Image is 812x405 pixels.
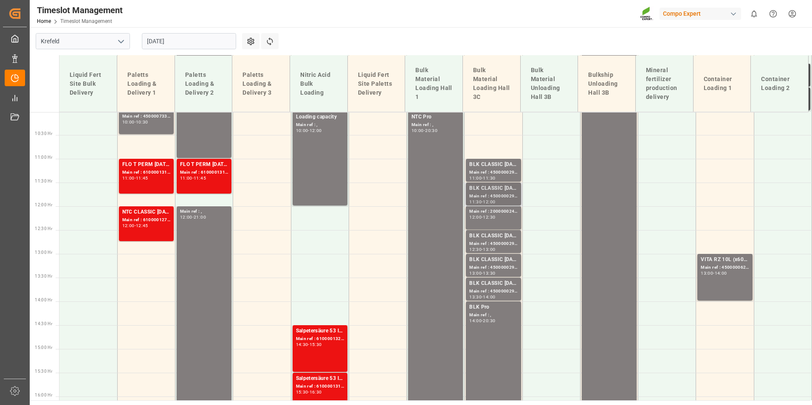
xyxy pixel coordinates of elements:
[35,298,52,302] span: 14:00 Hr
[483,271,495,275] div: 13:30
[124,67,168,101] div: Paletts Loading & Delivery 1
[142,33,236,49] input: DD.MM.YYYY
[469,264,517,271] div: Main ref : 4500000297, 2000000240;
[180,208,228,215] div: Main ref : ,
[469,215,482,219] div: 12:00
[482,215,483,219] div: -
[527,62,571,105] div: Bulk Material Unloading Hall 3B
[122,224,135,228] div: 12:00
[122,120,135,124] div: 10:00
[35,226,52,231] span: 12:30 Hr
[114,35,127,48] button: open menu
[660,8,741,20] div: Compo Expert
[470,62,513,105] div: Bulk Material Loading Hall 3C
[412,113,460,121] div: NTC Pro
[122,160,170,169] div: FLO T PERM [DATE] 25kg (x40) INT;
[308,129,309,132] div: -
[412,121,460,129] div: Main ref : ,
[469,232,517,240] div: BLK CLASSIC [DATE]+3+TE BULK;
[192,176,194,180] div: -
[310,129,322,132] div: 12:00
[310,343,322,346] div: 15:30
[180,176,192,180] div: 11:00
[482,295,483,299] div: -
[482,319,483,323] div: -
[764,4,783,23] button: Help Center
[469,176,482,180] div: 11:00
[700,71,744,96] div: Container Loading 1
[482,200,483,204] div: -
[469,240,517,247] div: Main ref : 4500000296, 2000000240;
[469,256,517,264] div: BLK CLASSIC [DATE]+3+TE BULK;
[182,67,226,101] div: Paletts Loading & Delivery 2
[296,383,344,390] div: Main ref : 6100001318, 2000001147;
[310,390,322,394] div: 16:30
[35,369,52,374] span: 15:30 Hr
[643,62,686,105] div: Mineral fertilizer production delivery
[296,121,344,129] div: Main ref : ,
[35,202,52,207] span: 12:00 Hr
[469,193,517,200] div: Main ref : 4500000294, 2000000240;
[469,295,482,299] div: 13:30
[136,120,148,124] div: 10:30
[482,247,483,251] div: -
[744,4,764,23] button: show 0 new notifications
[469,169,517,176] div: Main ref : 4500000293, 2000000240;
[701,256,749,264] div: VITA RZ 10L (x60) BR MTO;
[425,129,437,132] div: 20:30
[192,215,194,219] div: -
[469,288,517,295] div: Main ref : 4500000298, 2000000240;
[180,160,228,169] div: FLO T PERM [DATE] 25kg (x40) INT;
[135,176,136,180] div: -
[308,343,309,346] div: -
[296,327,344,335] div: Salpetersäure 53 lose;
[701,264,749,271] div: Main ref : 4500000624, 2000000399;
[296,113,344,121] div: Loading capacity
[585,67,629,101] div: Bulkship Unloading Hall 3B
[66,67,110,101] div: Liquid Fert Site Bulk Delivery
[701,271,713,275] div: 13:00
[297,67,341,101] div: Nitric Acid Bulk Loading
[640,6,654,21] img: Screenshot%202023-09-29%20at%2010.02.21.png_1712312052.png
[35,131,52,136] span: 10:30 Hr
[469,200,482,204] div: 11:30
[483,247,495,251] div: 13:00
[180,169,228,176] div: Main ref : 6100001311, 2000000754;
[483,295,495,299] div: 14:00
[660,6,744,22] button: Compo Expert
[469,184,517,193] div: BLK CLASSIC [DATE]+3+TE BULK;
[296,343,308,346] div: 14:30
[469,247,482,251] div: 12:30
[136,224,148,228] div: 12:45
[122,217,170,224] div: Main ref : 6100001275, 2000000929;
[194,215,206,219] div: 21:00
[469,271,482,275] div: 13:00
[469,312,517,319] div: Main ref : ,
[715,271,727,275] div: 14:00
[483,200,495,204] div: 12:00
[35,321,52,326] span: 14:30 Hr
[36,33,130,49] input: Type to search/select
[483,215,495,219] div: 12:30
[469,303,517,312] div: BLK Pro
[35,345,52,350] span: 15:00 Hr
[483,319,495,323] div: 20:30
[296,129,308,132] div: 10:00
[135,224,136,228] div: -
[35,179,52,183] span: 11:30 Hr
[412,62,456,105] div: Bulk Material Loading Hall 1
[469,160,517,169] div: BLK CLASSIC [DATE]+3+TE BULK;
[713,271,714,275] div: -
[122,113,170,120] div: Main ref : 4500007333 ( Harnstoff),
[180,215,192,219] div: 12:00
[136,176,148,180] div: 11:45
[135,120,136,124] div: -
[296,335,344,343] div: Main ref : 6100001321, 2000001143;
[483,176,495,180] div: 11:30
[35,250,52,255] span: 13:00 Hr
[35,274,52,278] span: 13:30 Hr
[122,176,135,180] div: 11:00
[482,271,483,275] div: -
[758,71,801,96] div: Container Loading 2
[194,176,206,180] div: 11:45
